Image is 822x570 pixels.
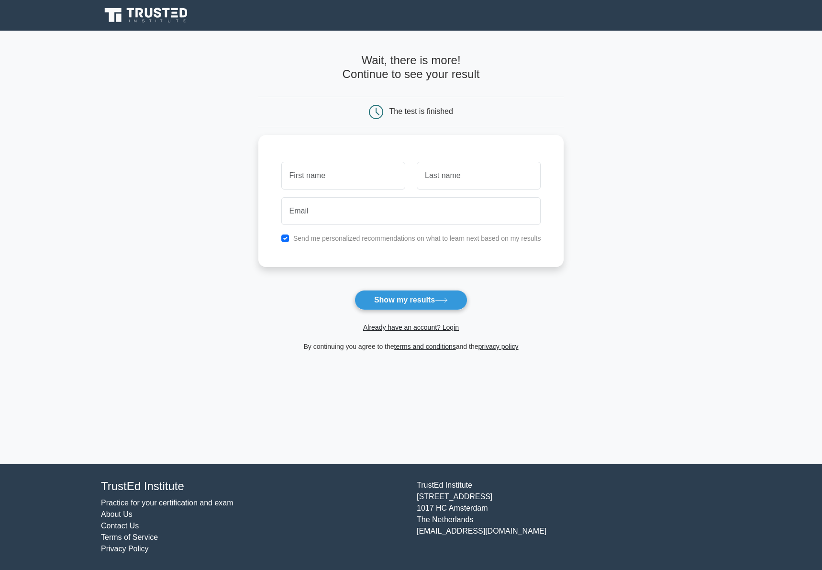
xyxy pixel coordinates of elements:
[101,533,158,541] a: Terms of Service
[258,54,564,81] h4: Wait, there is more! Continue to see your result
[281,162,405,190] input: First name
[293,235,541,242] label: Send me personalized recommendations on what to learn next based on my results
[355,290,467,310] button: Show my results
[101,545,149,553] a: Privacy Policy
[281,197,541,225] input: Email
[363,324,459,331] a: Already have an account? Login
[478,343,519,350] a: privacy policy
[411,480,727,555] div: TrustEd Institute [STREET_ADDRESS] 1017 HC Amsterdam The Netherlands [EMAIL_ADDRESS][DOMAIN_NAME]
[101,522,139,530] a: Contact Us
[101,510,133,518] a: About Us
[253,341,570,352] div: By continuing you agree to the and the
[389,107,453,115] div: The test is finished
[417,162,541,190] input: Last name
[101,480,405,493] h4: TrustEd Institute
[394,343,456,350] a: terms and conditions
[101,499,233,507] a: Practice for your certification and exam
